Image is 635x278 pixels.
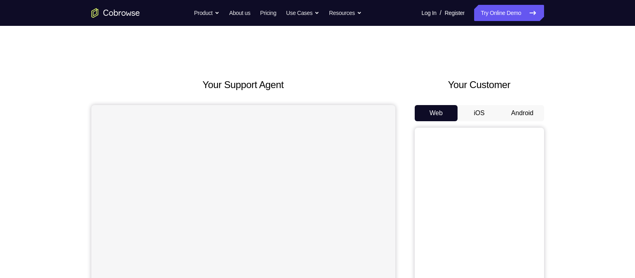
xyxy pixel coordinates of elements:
[194,5,219,21] button: Product
[329,5,362,21] button: Resources
[415,78,544,92] h2: Your Customer
[440,8,441,18] span: /
[415,105,458,121] button: Web
[458,105,501,121] button: iOS
[445,5,464,21] a: Register
[286,5,319,21] button: Use Cases
[422,5,437,21] a: Log In
[91,8,140,18] a: Go to the home page
[501,105,544,121] button: Android
[91,78,395,92] h2: Your Support Agent
[474,5,544,21] a: Try Online Demo
[260,5,276,21] a: Pricing
[229,5,250,21] a: About us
